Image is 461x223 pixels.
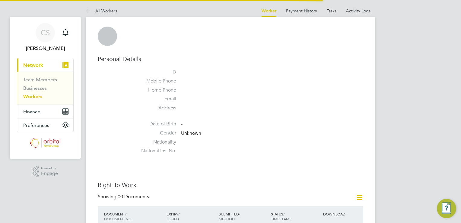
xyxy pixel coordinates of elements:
a: Payment History [286,8,317,14]
a: Powered byEngage [33,166,58,177]
span: Engage [41,171,58,176]
label: National Ins. No. [134,148,176,154]
span: Chloe Spencer [17,45,74,52]
h3: Personal Details [98,55,363,63]
button: Finance [17,105,73,118]
span: / [125,212,126,216]
span: TIMESTAMP [271,216,291,221]
img: orbital-logo-retina.png [30,138,61,148]
button: Network [17,58,73,72]
label: Address [134,105,176,111]
a: Go to home page [17,138,74,148]
span: DOCUMENT NO. [104,216,132,221]
a: All Workers [86,8,117,14]
span: / [178,212,180,216]
span: METHOD [219,216,235,221]
a: Workers [23,94,42,99]
label: Nationality [134,139,176,145]
a: Tasks [327,8,336,14]
span: Preferences [23,122,49,128]
div: Showing [98,194,150,200]
label: ID [134,69,176,75]
a: CS[PERSON_NAME] [17,23,74,52]
nav: Main navigation [10,17,81,159]
a: Team Members [23,77,57,82]
button: Preferences [17,118,73,132]
a: Worker [262,8,276,14]
span: / [239,212,240,216]
span: Powered by [41,166,58,171]
h3: Right To Work [98,181,363,189]
span: CS [41,29,50,37]
a: Businesses [23,85,47,91]
span: ISSUED [167,216,179,221]
label: Email [134,96,176,102]
button: Engage Resource Center [437,199,456,218]
label: Date of Birth [134,121,176,127]
span: / [283,212,285,216]
a: Activity Logs [346,8,370,14]
label: Gender [134,130,176,136]
div: DOWNLOAD [322,208,363,219]
span: Network [23,62,43,68]
span: Finance [23,109,40,115]
span: Unknown [181,130,201,136]
span: - [181,121,183,127]
label: Home Phone [134,87,176,93]
span: 00 Documents [118,194,149,200]
label: Mobile Phone [134,78,176,84]
div: Network [17,72,73,105]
